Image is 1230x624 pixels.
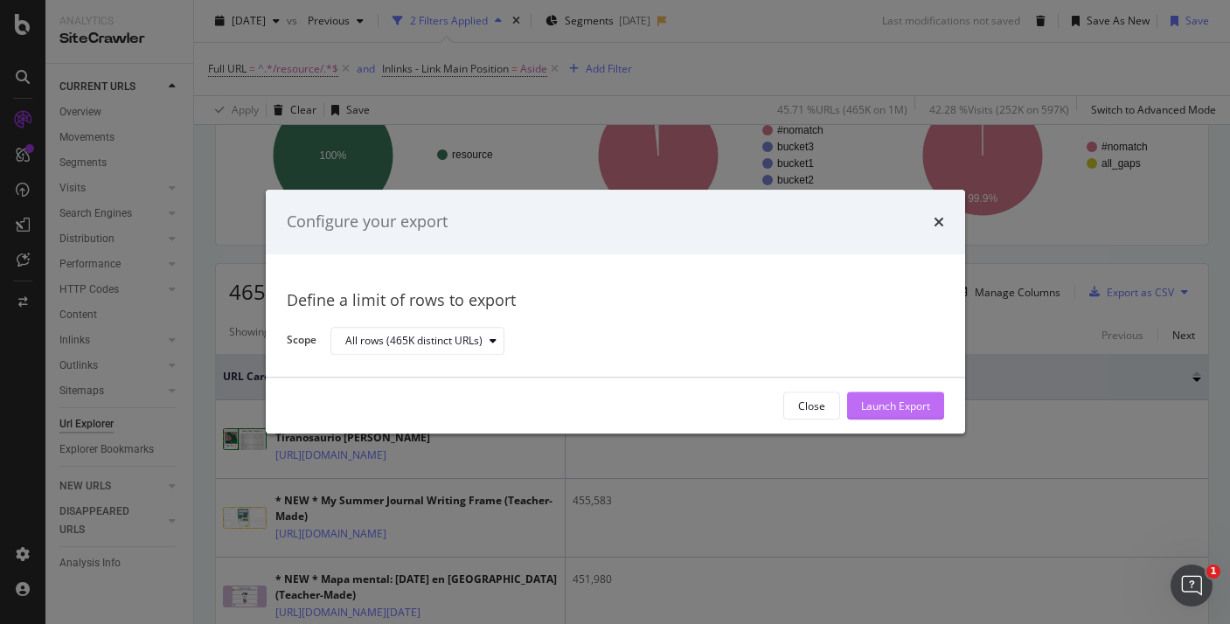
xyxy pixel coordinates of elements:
[783,392,840,420] button: Close
[266,190,965,433] div: modal
[798,399,825,413] div: Close
[1171,565,1213,607] iframe: Intercom live chat
[934,211,944,233] div: times
[847,392,944,420] button: Launch Export
[345,336,483,346] div: All rows (465K distinct URLs)
[1206,565,1220,579] span: 1
[861,399,930,413] div: Launch Export
[330,327,504,355] button: All rows (465K distinct URLs)
[287,333,316,352] label: Scope
[287,289,944,312] div: Define a limit of rows to export
[287,211,448,233] div: Configure your export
